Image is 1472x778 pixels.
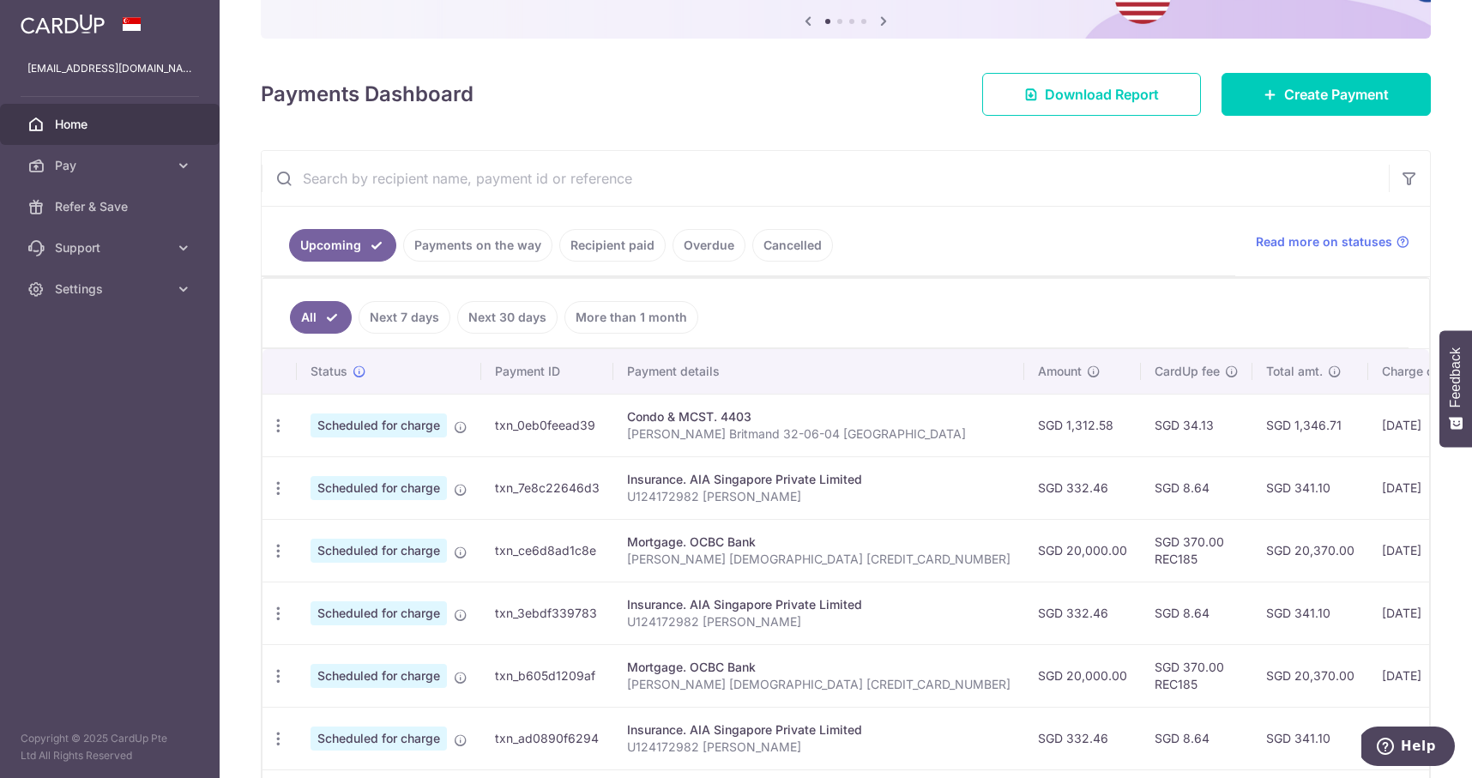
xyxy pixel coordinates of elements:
[55,198,168,215] span: Refer & Save
[982,73,1201,116] a: Download Report
[55,239,168,256] span: Support
[311,664,447,688] span: Scheduled for charge
[481,394,613,456] td: txn_0eb0feead39
[1141,394,1252,456] td: SGD 34.13
[613,349,1024,394] th: Payment details
[752,229,833,262] a: Cancelled
[1266,363,1323,380] span: Total amt.
[311,539,447,563] span: Scheduled for charge
[311,476,447,500] span: Scheduled for charge
[1038,363,1082,380] span: Amount
[1382,363,1452,380] span: Charge date
[481,707,613,769] td: txn_ad0890f6294
[1252,394,1368,456] td: SGD 1,346.71
[627,551,1010,568] p: [PERSON_NAME] [DEMOGRAPHIC_DATA] [CREDIT_CARD_NUMBER]
[1284,84,1389,105] span: Create Payment
[55,280,168,298] span: Settings
[289,229,396,262] a: Upcoming
[1141,519,1252,582] td: SGD 370.00 REC185
[311,363,347,380] span: Status
[1222,73,1431,116] a: Create Payment
[627,425,1010,443] p: [PERSON_NAME] Britmand 32-06-04 [GEOGRAPHIC_DATA]
[1024,582,1141,644] td: SGD 332.46
[481,582,613,644] td: txn_3ebdf339783
[1252,707,1368,769] td: SGD 341.10
[1024,519,1141,582] td: SGD 20,000.00
[627,596,1010,613] div: Insurance. AIA Singapore Private Limited
[311,601,447,625] span: Scheduled for charge
[627,488,1010,505] p: U124172982 [PERSON_NAME]
[1141,456,1252,519] td: SGD 8.64
[481,456,613,519] td: txn_7e8c22646d3
[359,301,450,334] a: Next 7 days
[481,349,613,394] th: Payment ID
[627,721,1010,739] div: Insurance. AIA Singapore Private Limited
[673,229,745,262] a: Overdue
[627,408,1010,425] div: Condo & MCST. 4403
[1252,644,1368,707] td: SGD 20,370.00
[290,301,352,334] a: All
[481,644,613,707] td: txn_b605d1209af
[1024,394,1141,456] td: SGD 1,312.58
[1141,644,1252,707] td: SGD 370.00 REC185
[627,676,1010,693] p: [PERSON_NAME] [DEMOGRAPHIC_DATA] [CREDIT_CARD_NUMBER]
[1361,727,1455,769] iframe: Opens a widget where you can find more information
[311,727,447,751] span: Scheduled for charge
[1439,330,1472,447] button: Feedback - Show survey
[627,739,1010,756] p: U124172982 [PERSON_NAME]
[559,229,666,262] a: Recipient paid
[481,519,613,582] td: txn_ce6d8ad1c8e
[1141,707,1252,769] td: SGD 8.64
[1252,582,1368,644] td: SGD 341.10
[564,301,698,334] a: More than 1 month
[403,229,552,262] a: Payments on the way
[1024,644,1141,707] td: SGD 20,000.00
[627,471,1010,488] div: Insurance. AIA Singapore Private Limited
[1024,707,1141,769] td: SGD 332.46
[627,534,1010,551] div: Mortgage. OCBC Bank
[627,659,1010,676] div: Mortgage. OCBC Bank
[1024,456,1141,519] td: SGD 332.46
[1256,233,1392,250] span: Read more on statuses
[1252,456,1368,519] td: SGD 341.10
[55,157,168,174] span: Pay
[262,151,1389,206] input: Search by recipient name, payment id or reference
[261,79,474,110] h4: Payments Dashboard
[21,14,105,34] img: CardUp
[1141,582,1252,644] td: SGD 8.64
[1155,363,1220,380] span: CardUp fee
[1448,347,1463,407] span: Feedback
[1252,519,1368,582] td: SGD 20,370.00
[1256,233,1409,250] a: Read more on statuses
[311,413,447,437] span: Scheduled for charge
[457,301,558,334] a: Next 30 days
[55,116,168,133] span: Home
[1045,84,1159,105] span: Download Report
[27,60,192,77] p: [EMAIL_ADDRESS][DOMAIN_NAME]
[627,613,1010,630] p: U124172982 [PERSON_NAME]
